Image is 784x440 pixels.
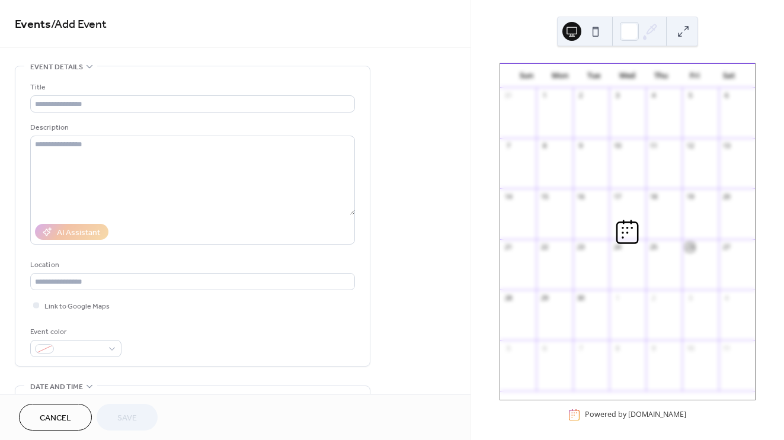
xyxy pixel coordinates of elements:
[712,64,745,88] div: Sat
[722,91,731,100] div: 6
[577,64,611,88] div: Tue
[610,64,644,88] div: Wed
[510,64,543,88] div: Sun
[577,243,585,252] div: 23
[504,192,513,201] div: 14
[30,326,119,338] div: Event color
[613,91,622,100] div: 3
[722,243,731,252] div: 27
[19,404,92,431] button: Cancel
[540,293,549,302] div: 29
[678,64,712,88] div: Fri
[540,243,549,252] div: 22
[613,343,622,352] div: 8
[722,142,731,150] div: 13
[722,192,731,201] div: 20
[649,293,658,302] div: 2
[613,192,622,201] div: 17
[504,142,513,150] div: 7
[504,91,513,100] div: 31
[686,243,695,252] div: 26
[540,91,549,100] div: 1
[504,343,513,352] div: 5
[649,243,658,252] div: 25
[649,91,658,100] div: 4
[504,293,513,302] div: 28
[649,343,658,352] div: 9
[585,410,686,420] div: Powered by
[540,142,549,150] div: 8
[44,300,110,313] span: Link to Google Maps
[577,293,585,302] div: 30
[30,61,83,73] span: Event details
[686,293,695,302] div: 3
[30,81,353,94] div: Title
[577,192,585,201] div: 16
[540,343,549,352] div: 6
[649,192,658,201] div: 18
[686,343,695,352] div: 10
[722,293,731,302] div: 4
[613,293,622,302] div: 1
[30,259,353,271] div: Location
[722,343,731,352] div: 11
[51,13,107,36] span: / Add Event
[577,91,585,100] div: 2
[649,142,658,150] div: 11
[504,243,513,252] div: 21
[40,412,71,425] span: Cancel
[644,64,678,88] div: Thu
[613,142,622,150] div: 10
[15,13,51,36] a: Events
[686,142,695,150] div: 12
[686,91,695,100] div: 5
[577,343,585,352] div: 7
[628,410,686,420] a: [DOMAIN_NAME]
[686,192,695,201] div: 19
[30,381,83,393] span: Date and time
[613,243,622,252] div: 24
[577,142,585,150] div: 9
[30,121,353,134] div: Description
[543,64,577,88] div: Mon
[540,192,549,201] div: 15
